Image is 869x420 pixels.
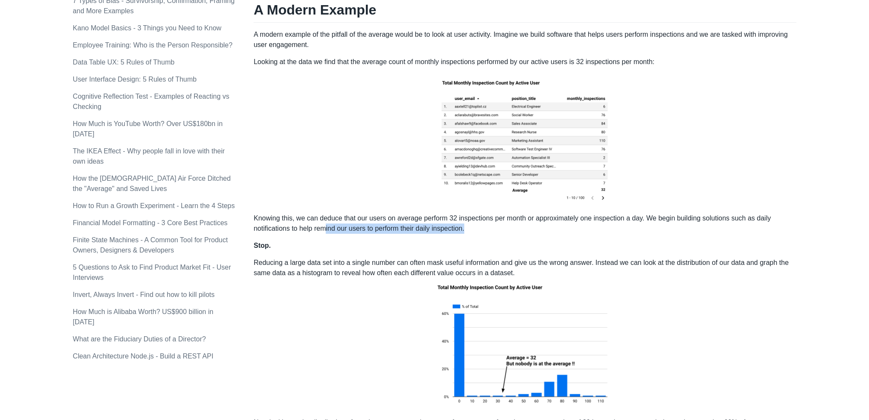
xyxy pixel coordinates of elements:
[73,24,221,32] a: Kano Model Basics - 3 Things you Need to Know
[253,57,796,67] p: Looking at the data we find that the average count of monthly inspections performed by our active...
[433,74,616,206] img: table_inspections
[73,202,235,209] a: How to Run a Growth Experiment - Learn the 4 Steps
[253,1,796,23] h1: A Modern Example
[73,335,206,343] a: What are the Fiduciary Duties of a Director?
[253,242,271,249] strong: Stop.
[73,264,231,281] a: 5 Questions to Ask to Find Product Market Fit - User Interviews
[73,352,213,360] a: Clean Architecture Node.js - Build a REST API
[253,213,796,234] p: Knowing this, we can deduce that our users on average perform 32 inspections per month or approxi...
[73,291,215,298] a: Invert, Always Invert - Find out how to kill pilots
[73,175,230,192] a: How the [DEMOGRAPHIC_DATA] Air Force Ditched the "Average" and Saved Lives
[73,308,213,326] a: How Much is Alibaba Worth? US$900 billion in [DATE]
[73,41,233,49] a: Employee Training: Who is the Person Responsible?
[73,59,174,66] a: Data Table UX: 5 Rules of Thumb
[253,29,796,50] p: A modern example of the pitfall of the average would be to look at user activity. Imagine we buil...
[73,93,229,110] a: Cognitive Reflection Test - Examples of Reacting vs Checking
[73,236,228,254] a: Finite State Machines - A Common Tool for Product Owners, Designers & Developers
[73,120,222,138] a: How Much is YouTube Worth? Over US$180bn in [DATE]
[253,258,796,411] p: Reducing a large data set into a single number can often mask useful information and give us the ...
[73,76,197,83] a: User Interface Design: 5 Rules of Thumb
[431,278,619,411] img: histogram_inspections
[73,147,224,165] a: The IKEA Effect - Why people fall in love with their own ideas
[73,219,227,226] a: Financial Model Formatting - 3 Core Best Practices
